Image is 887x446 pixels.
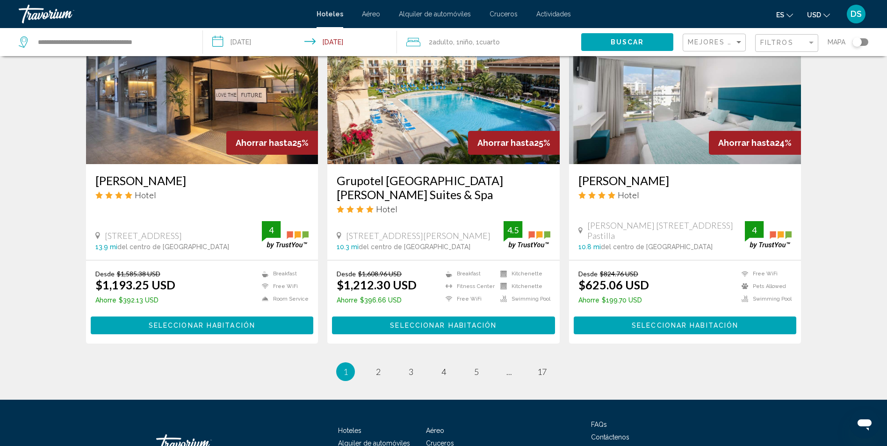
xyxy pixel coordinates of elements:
span: [STREET_ADDRESS][PERSON_NAME] [346,230,490,241]
span: 1 [343,367,348,377]
span: Aéreo [426,427,444,434]
span: 2 [376,367,381,377]
div: 4 [745,224,764,236]
span: 4 [441,367,446,377]
span: Ahorrar hasta [236,138,292,148]
span: Ahorrar hasta [477,138,534,148]
li: Free WiFi [441,295,496,303]
span: Desde [337,270,356,278]
del: $824.76 USD [600,270,638,278]
a: Grupotel [GEOGRAPHIC_DATA][PERSON_NAME] Suites & Spa [337,173,550,201]
li: Room Service [257,295,309,303]
div: 25% [226,131,318,155]
span: [PERSON_NAME] [STREET_ADDRESS] Pastilla [587,220,745,241]
del: $1,585.38 USD [117,270,160,278]
li: Kitchenette [496,282,550,290]
div: 25% [468,131,560,155]
ins: $1,193.25 USD [95,278,175,292]
button: Check-in date: Nov 9, 2025 Check-out date: Nov 15, 2025 [203,28,397,56]
button: Travelers: 2 adults, 1 child [397,28,581,56]
span: Ahorre [337,296,358,304]
div: 4 star Hotel [337,204,550,214]
ins: $625.06 USD [578,278,649,292]
a: Alquiler de automóviles [399,10,471,18]
a: Actividades [536,10,571,18]
button: Change language [776,8,793,22]
li: Swimming Pool [496,295,550,303]
span: USD [807,11,821,19]
a: Hoteles [317,10,343,18]
span: Buscar [611,39,644,46]
li: Breakfast [441,270,496,278]
span: Seleccionar habitación [390,322,497,330]
span: del centro de [GEOGRAPHIC_DATA] [601,243,713,251]
a: FAQs [591,421,607,428]
span: del centro de [GEOGRAPHIC_DATA] [359,243,470,251]
li: Swimming Pool [737,295,792,303]
button: Buscar [581,33,673,50]
li: Kitchenette [496,270,550,278]
a: Aéreo [362,10,380,18]
span: Hotel [135,190,156,200]
a: Seleccionar habitación [332,319,555,329]
button: Seleccionar habitación [332,317,555,334]
span: Niño [460,38,473,46]
span: 10.8 mi [578,243,601,251]
a: [PERSON_NAME] [95,173,309,187]
li: Breakfast [257,270,309,278]
span: [STREET_ADDRESS] [105,230,182,241]
button: User Menu [844,4,868,24]
span: 5 [474,367,479,377]
a: Cruceros [490,10,518,18]
a: [PERSON_NAME] [578,173,792,187]
img: Hotel image [86,14,318,164]
div: 4 [262,224,281,236]
img: trustyou-badge.svg [745,221,792,249]
div: 4 star Hotel [95,190,309,200]
li: Free WiFi [737,270,792,278]
span: 17 [537,367,547,377]
mat-select: Sort by [688,39,743,47]
span: Ahorrar hasta [718,138,775,148]
span: 13.9 mi [95,243,117,251]
a: Seleccionar habitación [91,319,314,329]
span: 10.3 mi [337,243,359,251]
a: Travorium [19,5,307,23]
iframe: Botón para iniciar la ventana de mensajería [850,409,880,439]
span: Desde [578,270,598,278]
div: 4.5 [504,224,522,236]
span: Filtros [760,39,793,46]
button: Filter [755,34,818,53]
span: , 1 [473,36,500,49]
span: del centro de [GEOGRAPHIC_DATA] [117,243,229,251]
span: Hotel [376,204,397,214]
ins: $1,212.30 USD [337,278,417,292]
button: Toggle map [845,38,868,46]
img: Hotel image [327,14,560,164]
li: Fitness Center [441,282,496,290]
span: , 1 [453,36,473,49]
a: Hoteles [338,427,361,434]
span: es [776,11,784,19]
span: Hotel [618,190,639,200]
a: Contáctenos [591,433,629,441]
span: Adulto [433,38,453,46]
span: Cuarto [479,38,500,46]
span: Desde [95,270,115,278]
div: 24% [709,131,801,155]
img: trustyou-badge.svg [504,221,550,249]
del: $1,608.96 USD [358,270,402,278]
span: ... [506,367,512,377]
p: $199.70 USD [578,296,649,304]
img: Hotel image [569,14,801,164]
